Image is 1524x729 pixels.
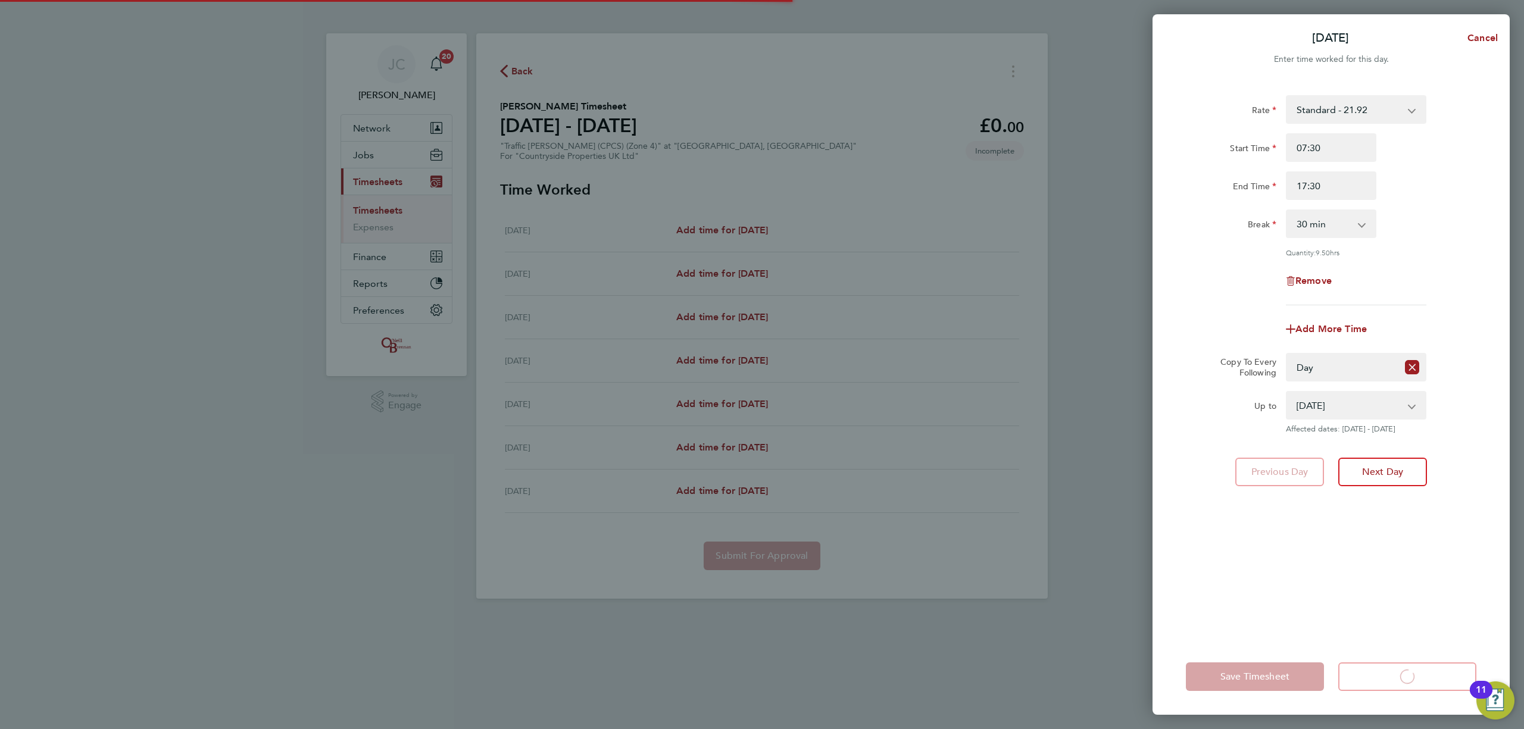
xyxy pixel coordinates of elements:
[1338,458,1427,486] button: Next Day
[1476,690,1486,705] div: 11
[1448,26,1510,50] button: Cancel
[1153,52,1510,67] div: Enter time worked for this day.
[1286,133,1376,162] input: E.g. 08:00
[1464,32,1498,43] span: Cancel
[1230,143,1276,157] label: Start Time
[1286,248,1426,257] div: Quantity: hrs
[1362,466,1403,478] span: Next Day
[1286,424,1426,434] span: Affected dates: [DATE] - [DATE]
[1295,323,1367,334] span: Add More Time
[1286,324,1367,334] button: Add More Time
[1405,354,1419,380] button: Reset selection
[1476,681,1514,719] button: Open Resource Center, 11 new notifications
[1316,248,1330,257] span: 9.50
[1295,275,1332,286] span: Remove
[1286,171,1376,200] input: E.g. 18:00
[1254,401,1276,415] label: Up to
[1248,219,1276,233] label: Break
[1286,276,1332,286] button: Remove
[1312,30,1349,46] p: [DATE]
[1252,105,1276,119] label: Rate
[1211,356,1276,378] label: Copy To Every Following
[1233,181,1276,195] label: End Time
